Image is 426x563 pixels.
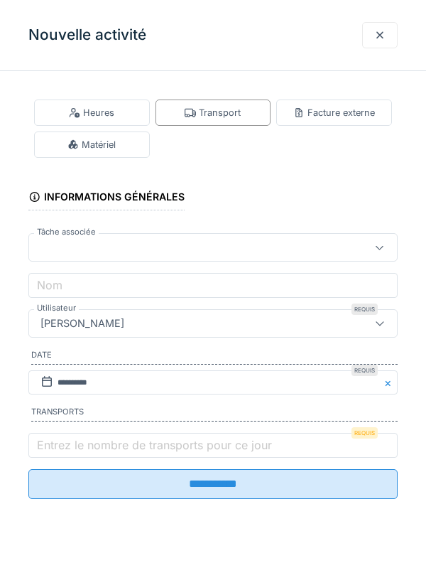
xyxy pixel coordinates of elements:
label: Tâche associée [34,226,99,238]
h3: Nouvelle activité [28,26,146,44]
div: Heures [69,106,114,119]
div: [PERSON_NAME] [35,316,130,331]
label: Date [31,349,398,365]
button: Close [382,370,398,395]
div: Matériel [67,138,116,151]
div: Informations générales [28,186,185,210]
label: Transports [31,406,398,422]
div: Facture externe [293,106,375,119]
div: Transport [185,106,241,119]
div: Requis [351,427,378,439]
div: Requis [351,365,378,376]
div: Requis [351,304,378,315]
label: Nom [34,277,65,294]
label: Utilisateur [34,302,79,314]
label: Entrez le nombre de transports pour ce jour [34,436,275,454]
